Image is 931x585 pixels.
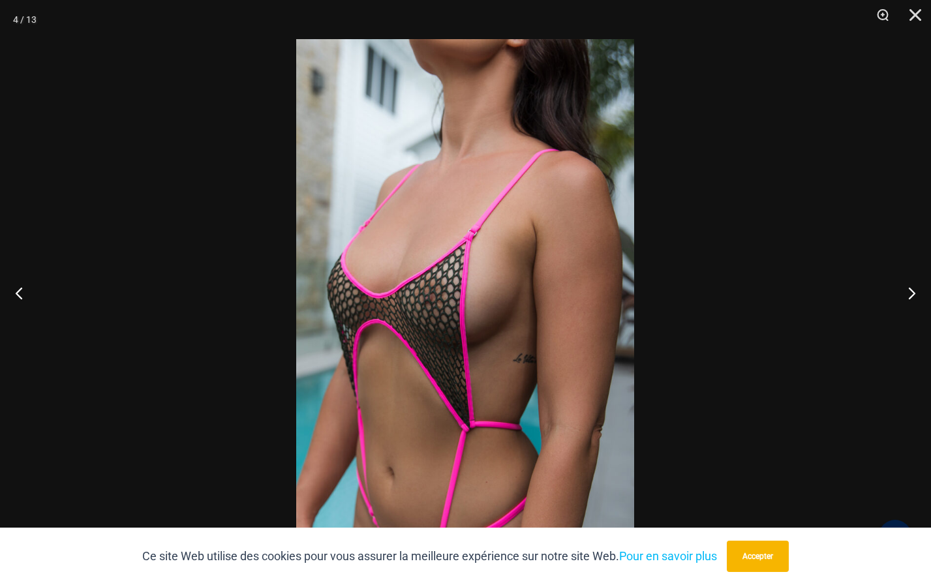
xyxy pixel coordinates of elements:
img: Inferno Mesh Olive Fuchsia 8561 Une Pièce 05 [296,39,634,546]
a: Pour en savoir plus [619,549,717,563]
button: Accepter [727,541,789,572]
button: Prochain [882,260,931,325]
p: Ce site Web utilise des cookies pour vous assurer la meilleure expérience sur notre site Web. [142,547,717,566]
div: 4 / 13 [13,10,37,29]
